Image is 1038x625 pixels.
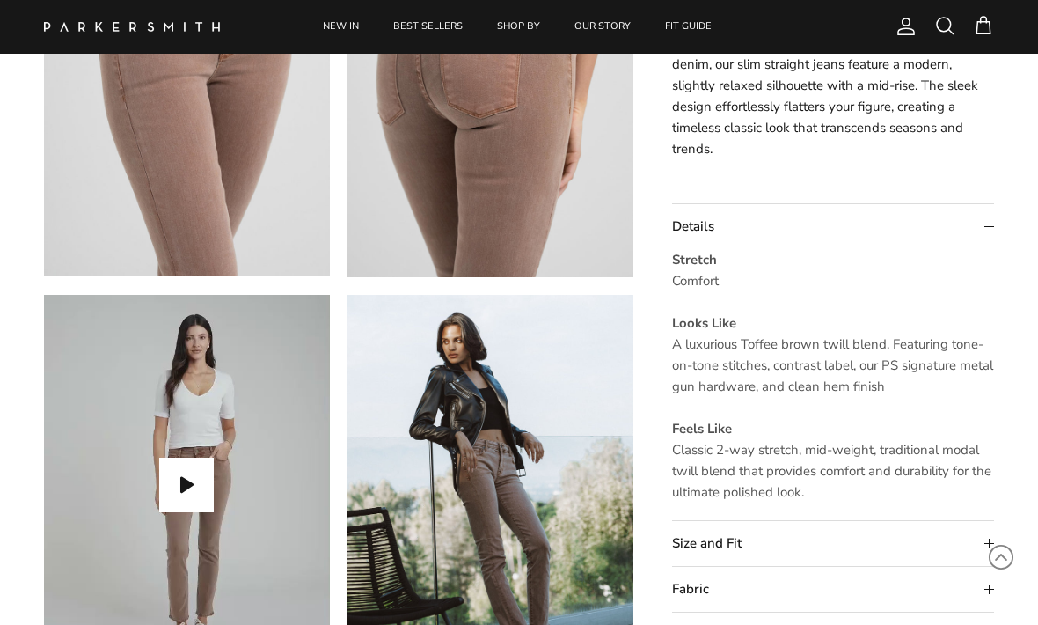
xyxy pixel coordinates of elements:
[672,335,993,395] span: A luxurious Toffee brown twill blend. Featuring tone-on-tone stitches, contrast label, our PS sig...
[672,272,719,290] span: Comfort
[672,567,994,612] summary: Fabric
[988,544,1014,570] svg: Scroll to Top
[44,22,220,32] img: Parker Smith
[672,251,717,268] strong: Stretch
[672,420,732,437] strong: Feels Like
[888,16,917,37] a: Account
[672,521,994,566] summary: Size and Fit
[672,204,994,249] summary: Details
[159,458,214,512] button: Play video
[672,314,736,332] strong: Looks Like
[672,441,991,501] span: Classic 2-way stretch, mid-weight, traditional modal twill blend that provides comfort and durabi...
[672,33,994,159] p: Made in LA from our signature Japanese stretch denim, our slim straight jeans feature a modern, s...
